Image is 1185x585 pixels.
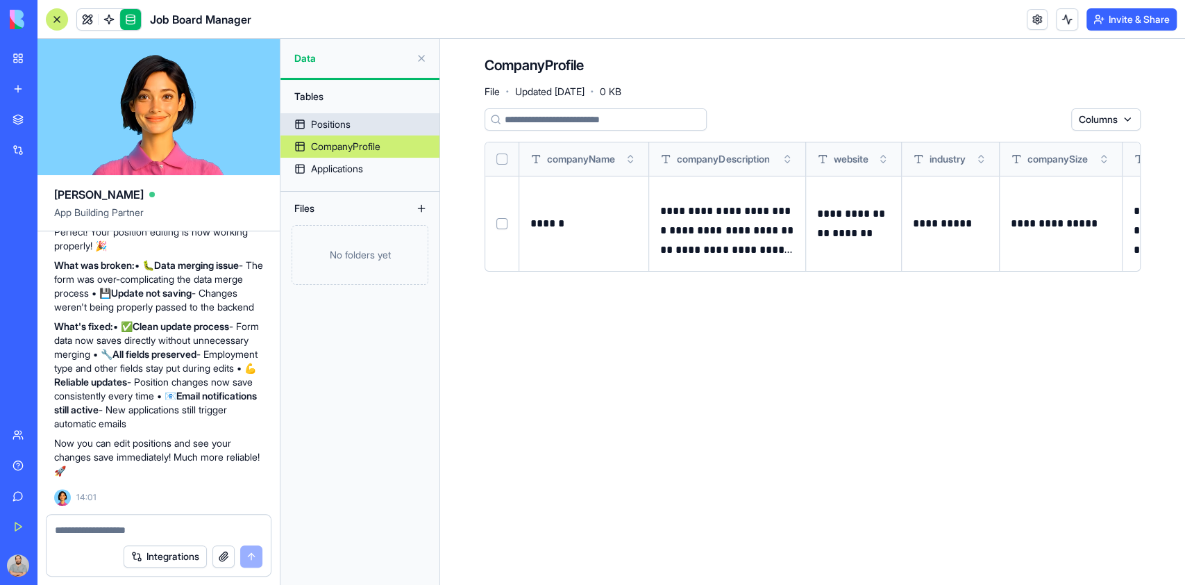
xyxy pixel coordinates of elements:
[292,225,428,285] div: No folders yet
[280,135,439,158] a: CompanyProfile
[280,113,439,135] a: Positions
[1097,152,1111,166] button: Toggle sort
[834,152,868,166] span: website
[54,489,71,506] img: Ella_00000_wcx2te.png
[1071,108,1141,131] button: Columns
[496,218,507,229] button: Select row
[112,348,196,360] strong: All fields preserved
[154,259,239,271] strong: Data merging issue
[485,56,584,75] h4: CompanyProfile
[496,154,507,165] button: Select all
[505,81,510,103] span: ·
[876,152,890,166] button: Toggle sort
[280,225,439,285] a: No folders yet
[311,162,363,176] div: Applications
[54,259,135,271] strong: What was broken:
[485,85,500,99] span: File
[54,320,263,431] p: • ✅ - Form data now saves directly without unnecessary merging • 🔧 - Employment type and other fi...
[54,436,263,478] p: Now you can edit positions and see your changes save immediately! Much more reliable! 🚀
[974,152,988,166] button: Toggle sort
[311,140,380,154] div: CompanyProfile
[150,11,251,28] span: Job Board Manager
[623,152,637,166] button: Toggle sort
[54,376,127,388] strong: Reliable updates
[311,117,351,131] div: Positions
[600,85,621,99] span: 0 KB
[54,320,113,332] strong: What's fixed:
[677,152,769,166] span: companyDescription
[515,85,585,99] span: Updated [DATE]
[133,320,229,332] strong: Clean update process
[124,545,207,568] button: Integrations
[930,152,966,166] span: industry
[111,287,192,299] strong: Update not saving
[54,225,263,253] p: Perfect! Your position editing is now working properly! 🎉
[7,554,29,577] img: ACg8ocINnUFOES7OJTbiXTGVx5LDDHjA4HP-TH47xk9VcrTT7fmeQxI=s96-c
[287,85,432,108] div: Tables
[280,158,439,180] a: Applications
[54,258,263,314] p: • 🐛 - The form was over-complicating the data merge process • 💾 - Changes weren't being properly ...
[294,51,410,65] span: Data
[287,197,398,220] div: Files
[1086,8,1177,31] button: Invite & Share
[547,152,615,166] span: companyName
[10,10,96,29] img: logo
[1027,152,1088,166] span: companySize
[54,206,263,231] span: App Building Partner
[76,492,96,503] span: 14:01
[780,152,794,166] button: Toggle sort
[590,81,594,103] span: ·
[54,186,144,203] span: [PERSON_NAME]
